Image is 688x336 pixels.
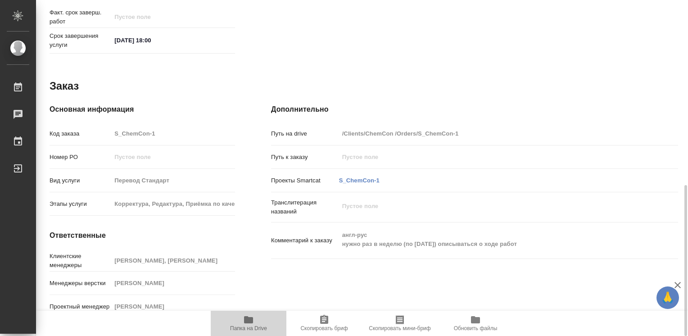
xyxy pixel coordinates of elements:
span: Скопировать бриф [300,325,348,331]
p: Проекты Smartcat [271,176,339,185]
input: Пустое поле [111,277,235,290]
span: Обновить файлы [454,325,498,331]
p: Менеджеры верстки [50,279,111,288]
p: Факт. срок заверш. работ [50,8,111,26]
input: Пустое поле [111,10,190,23]
p: Путь к заказу [271,153,339,162]
p: Клиентские менеджеры [50,252,111,270]
span: Скопировать мини-бриф [369,325,430,331]
input: Пустое поле [111,174,235,187]
h2: Заказ [50,79,79,93]
p: Код заказа [50,129,111,138]
p: Номер РО [50,153,111,162]
input: ✎ Введи что-нибудь [111,34,190,47]
input: Пустое поле [339,150,644,163]
input: Пустое поле [111,254,235,267]
input: Пустое поле [111,150,235,163]
p: Проектный менеджер [50,302,111,311]
a: S_ChemCon-1 [339,177,380,184]
button: Обновить файлы [438,311,513,336]
button: Скопировать бриф [286,311,362,336]
span: 🙏 [660,288,675,307]
h4: Ответственные [50,230,235,241]
button: 🙏 [656,286,679,309]
textarea: англ-рус нужно раз в неделю (по [DATE]) описываться о ходе работ [339,227,644,252]
p: Транслитерация названий [271,198,339,216]
button: Папка на Drive [211,311,286,336]
input: Пустое поле [111,127,235,140]
p: Вид услуги [50,176,111,185]
p: Комментарий к заказу [271,236,339,245]
h4: Основная информация [50,104,235,115]
p: Этапы услуги [50,200,111,209]
input: Пустое поле [111,300,235,313]
input: Пустое поле [111,197,235,210]
h4: Дополнительно [271,104,678,115]
span: Папка на Drive [230,325,267,331]
button: Скопировать мини-бриф [362,311,438,336]
p: Путь на drive [271,129,339,138]
input: Пустое поле [339,127,644,140]
p: Срок завершения услуги [50,32,111,50]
